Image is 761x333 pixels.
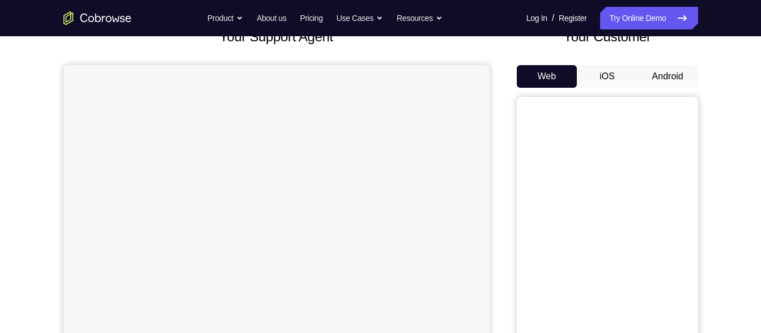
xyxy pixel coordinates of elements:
[63,27,490,47] h2: Your Support Agent
[337,7,383,29] button: Use Cases
[300,7,322,29] a: Pricing
[559,7,586,29] a: Register
[577,65,637,88] button: iOS
[257,7,286,29] a: About us
[397,7,443,29] button: Resources
[552,11,554,25] span: /
[517,65,577,88] button: Web
[526,7,547,29] a: Log In
[600,7,698,29] a: Try Online Demo
[517,27,698,47] h2: Your Customer
[637,65,698,88] button: Android
[207,7,243,29] button: Product
[63,11,131,25] a: Go to the home page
